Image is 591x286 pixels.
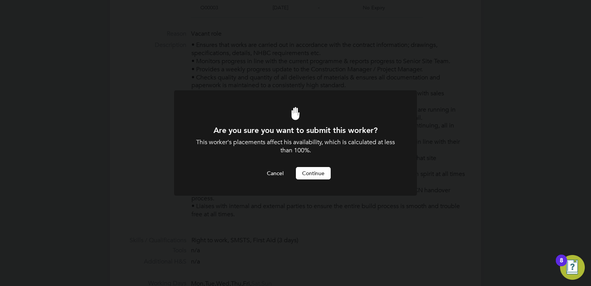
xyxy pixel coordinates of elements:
[195,125,396,135] h1: Are you sure you want to submit this worker?
[560,260,563,270] div: 8
[195,138,396,155] div: This worker's placements affect his availability, which is calculated at less than 100%.
[261,167,290,179] button: Cancel
[296,167,331,179] button: Continue
[560,255,585,280] button: Open Resource Center, 8 new notifications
